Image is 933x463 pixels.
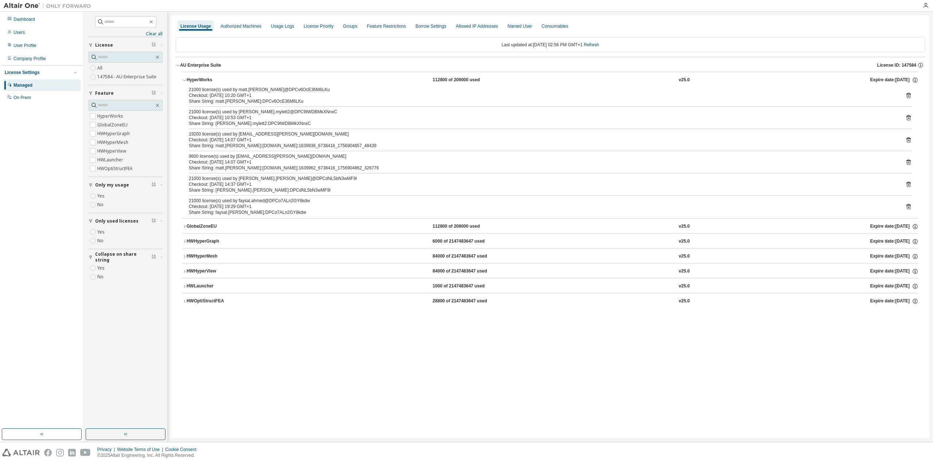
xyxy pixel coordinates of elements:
[152,42,156,48] span: Clear filter
[97,64,104,72] label: All
[97,447,117,452] div: Privacy
[89,37,163,53] button: License
[870,77,918,83] div: Expire date: [DATE]
[189,137,894,143] div: Checkout: [DATE] 14:07 GMT+1
[56,449,64,456] img: instagram.svg
[5,70,39,75] div: License Settings
[97,121,129,129] label: GlobalZoneEU
[97,228,106,236] label: Yes
[2,449,40,456] img: altair_logo.svg
[187,298,252,305] div: HWOptiStructFEA
[97,272,105,281] label: No
[97,112,125,121] label: HyperWorks
[182,234,918,250] button: HWHyperGraph6000 of 2147483647 usedv25.0Expire date:[DATE]
[95,42,113,48] span: License
[152,90,156,96] span: Clear filter
[679,283,690,290] div: v25.0
[97,236,105,245] label: No
[870,238,918,245] div: Expire date: [DATE]
[189,187,894,193] div: Share String: [PERSON_NAME].[PERSON_NAME]:DPCdNL5bN3wMF9l
[189,198,894,204] div: 21000 license(s) used by faysal.ahmed@DPCo7ALn2GY8kdw
[117,447,165,452] div: Website Terms of Use
[433,223,498,230] div: 112800 of 209000 used
[433,238,498,245] div: 6000 of 2147483647 used
[679,298,690,305] div: v25.0
[89,213,163,229] button: Only used licenses
[97,147,128,156] label: HWHyperView
[304,23,333,29] div: License Priority
[13,43,36,48] div: User Profile
[97,156,125,164] label: HWLauncher
[433,77,498,83] div: 112800 of 209000 used
[95,218,138,224] span: Only used licenses
[182,72,918,88] button: HyperWorks112800 of 209000 usedv25.0Expire date:[DATE]
[187,77,252,83] div: HyperWorks
[679,223,690,230] div: v25.0
[89,249,163,265] button: Collapse on share string
[189,165,894,171] div: Share String: matt.[PERSON_NAME]:[DOMAIN_NAME]:1639962_6738416_1756904862_326776
[271,23,294,29] div: Usage Logs
[189,204,894,209] div: Checkout: [DATE] 19:29 GMT+1
[176,37,925,52] div: Last updated at: [DATE] 02:56 PM GMT+1
[187,238,252,245] div: HWHyperGraph
[182,293,918,309] button: HWOptiStructFEA28800 of 2147483647 usedv25.0Expire date:[DATE]
[456,23,498,29] div: Allowed IP Addresses
[189,159,894,165] div: Checkout: [DATE] 14:07 GMT+1
[97,129,131,138] label: HWHyperGraph
[870,223,918,230] div: Expire date: [DATE]
[189,93,894,98] div: Checkout: [DATE] 10:20 GMT+1
[870,268,918,275] div: Expire date: [DATE]
[189,176,894,181] div: 21000 license(s) used by [PERSON_NAME].[PERSON_NAME]@DPCdNL5bN3wMF9l
[182,278,918,294] button: HWLauncher1000 of 2147483647 usedv25.0Expire date:[DATE]
[4,2,95,9] img: Altair One
[152,218,156,224] span: Clear filter
[679,77,690,83] div: v25.0
[187,268,252,275] div: HWHyperView
[180,62,221,68] div: AU Enterprise Suite
[182,263,918,279] button: HWHyperView84000 of 2147483647 usedv25.0Expire date:[DATE]
[584,42,599,47] a: Refresh
[877,62,916,68] span: License ID: 147584
[367,23,406,29] div: Feature Restrictions
[189,209,894,215] div: Share String: faysal.[PERSON_NAME]:DPCo7ALn2GY8kdw
[13,30,25,35] div: Users
[182,248,918,264] button: HWHyperMesh84000 of 2147483647 usedv25.0Expire date:[DATE]
[433,268,498,275] div: 84000 of 2147483647 used
[189,109,894,115] div: 21000 license(s) used by [PERSON_NAME].mylett2@DPC9tWDBMkXNnxC
[433,298,498,305] div: 28800 of 2147483647 used
[433,253,498,260] div: 84000 of 2147483647 used
[13,95,31,101] div: On Prem
[189,143,894,149] div: Share String: matt.[PERSON_NAME]:[DOMAIN_NAME]:1639936_6738416_1756904857_48439
[187,253,252,260] div: HWHyperMesh
[95,182,129,188] span: Only my usage
[97,138,130,147] label: HWHyperMesh
[44,449,52,456] img: facebook.svg
[679,253,690,260] div: v25.0
[679,238,690,245] div: v25.0
[95,90,114,96] span: Feature
[679,268,690,275] div: v25.0
[189,115,894,121] div: Checkout: [DATE] 10:53 GMT+1
[89,85,163,101] button: Feature
[870,283,918,290] div: Expire date: [DATE]
[189,87,894,93] div: 21000 license(s) used by matt.[PERSON_NAME]@DPCv6OcE36M6LKu
[152,254,156,260] span: Clear filter
[95,251,152,263] span: Collapse on share string
[97,72,158,81] label: 147584 - AU Enterprise Suite
[13,82,32,88] div: Managed
[220,23,261,29] div: Authorized Machines
[80,449,91,456] img: youtube.svg
[68,449,76,456] img: linkedin.svg
[542,23,568,29] div: Consumables
[189,98,894,104] div: Share String: matt.[PERSON_NAME]:DPCv6OcE36M6LKu
[13,56,46,62] div: Company Profile
[165,447,200,452] div: Cookie Consent
[97,264,106,272] label: Yes
[97,192,106,200] label: Yes
[870,298,918,305] div: Expire date: [DATE]
[870,253,918,260] div: Expire date: [DATE]
[189,181,894,187] div: Checkout: [DATE] 14:37 GMT+1
[176,57,925,73] button: AU Enterprise SuiteLicense ID: 147584
[433,283,498,290] div: 1000 of 2147483647 used
[189,153,894,159] div: 9600 license(s) used by [EMAIL_ADDRESS][PERSON_NAME][DOMAIN_NAME]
